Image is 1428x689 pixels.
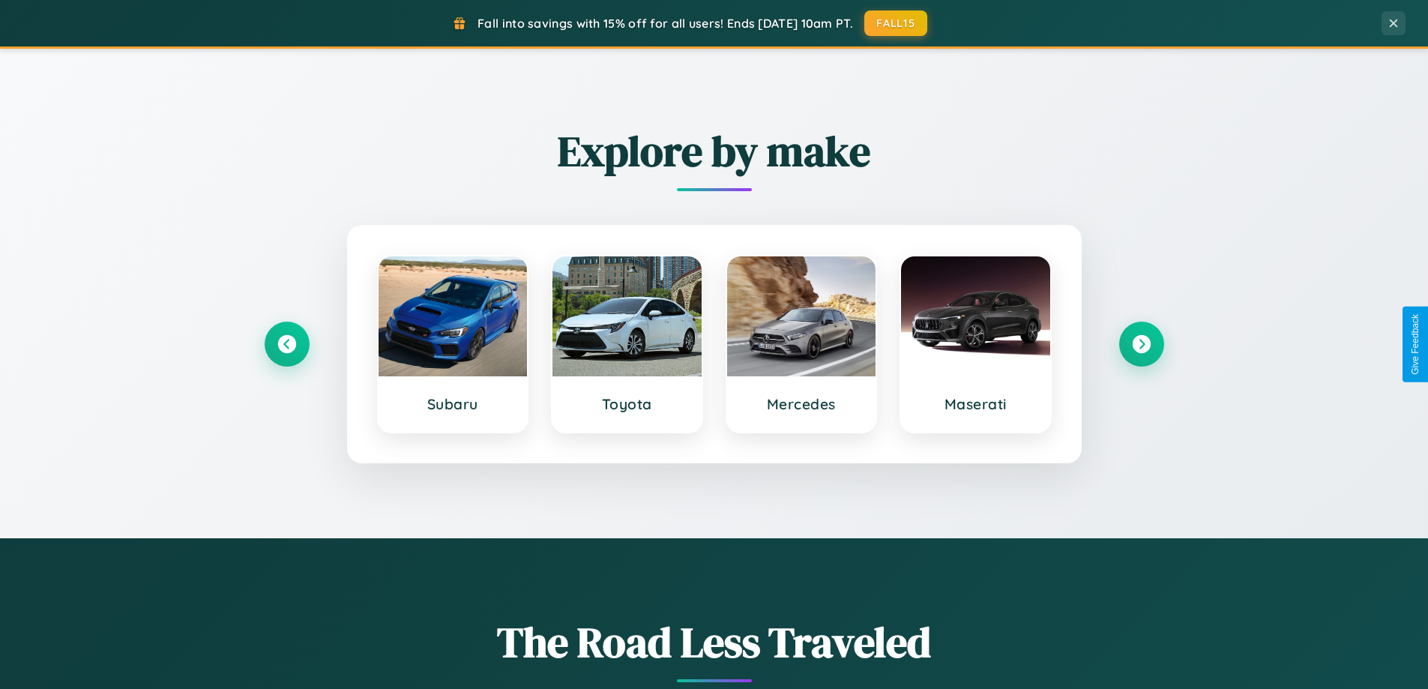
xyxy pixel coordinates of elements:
[394,395,513,413] h3: Subaru
[742,395,861,413] h3: Mercedes
[864,10,927,36] button: FALL15
[567,395,687,413] h3: Toyota
[265,122,1164,180] h2: Explore by make
[916,395,1035,413] h3: Maserati
[1410,314,1421,375] div: Give Feedback
[265,613,1164,671] h1: The Road Less Traveled
[477,16,853,31] span: Fall into savings with 15% off for all users! Ends [DATE] 10am PT.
